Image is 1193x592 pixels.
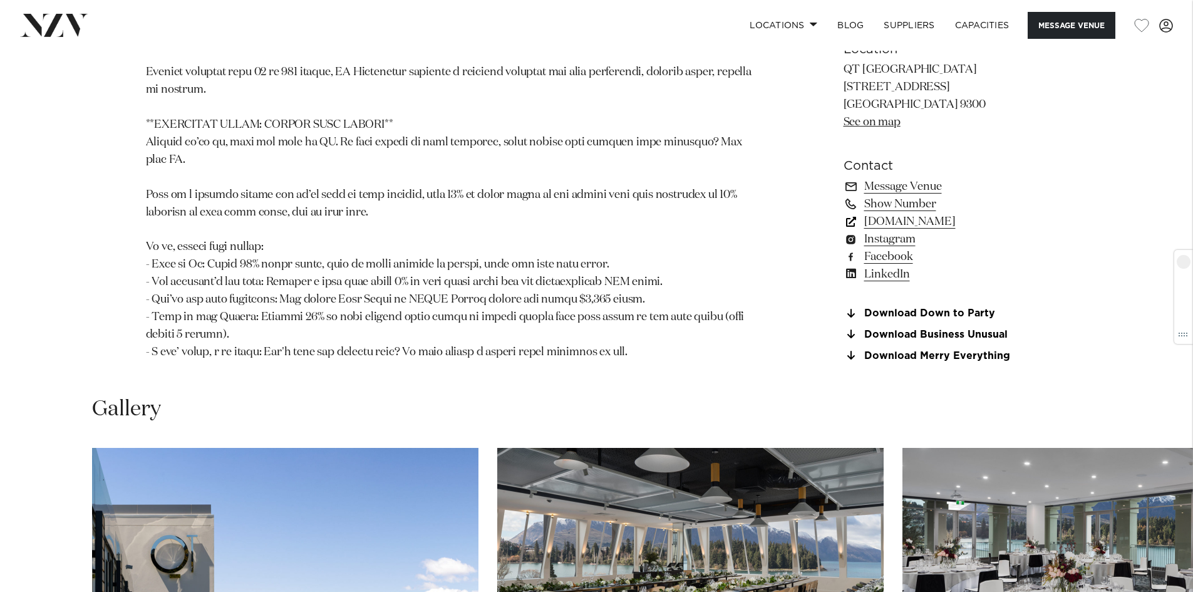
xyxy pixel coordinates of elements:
[844,230,1048,247] a: Instagram
[844,116,901,127] a: See on map
[844,212,1048,230] a: [DOMAIN_NAME]
[844,247,1048,265] a: Facebook
[844,265,1048,283] a: LinkedIn
[844,329,1048,340] a: Download Business Unusual
[740,12,827,39] a: Locations
[945,12,1020,39] a: Capacities
[874,12,944,39] a: SUPPLIERS
[92,395,161,423] h2: Gallery
[827,12,874,39] a: BLOG
[844,177,1048,195] a: Message Venue
[844,61,1048,132] p: QT [GEOGRAPHIC_DATA] [STREET_ADDRESS] [GEOGRAPHIC_DATA] 9300
[844,156,1048,175] h6: Contact
[20,14,88,36] img: nzv-logo.png
[1028,12,1115,39] button: Message Venue
[844,195,1048,212] a: Show Number
[844,350,1048,361] a: Download Merry Everything
[844,308,1048,319] a: Download Down to Party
